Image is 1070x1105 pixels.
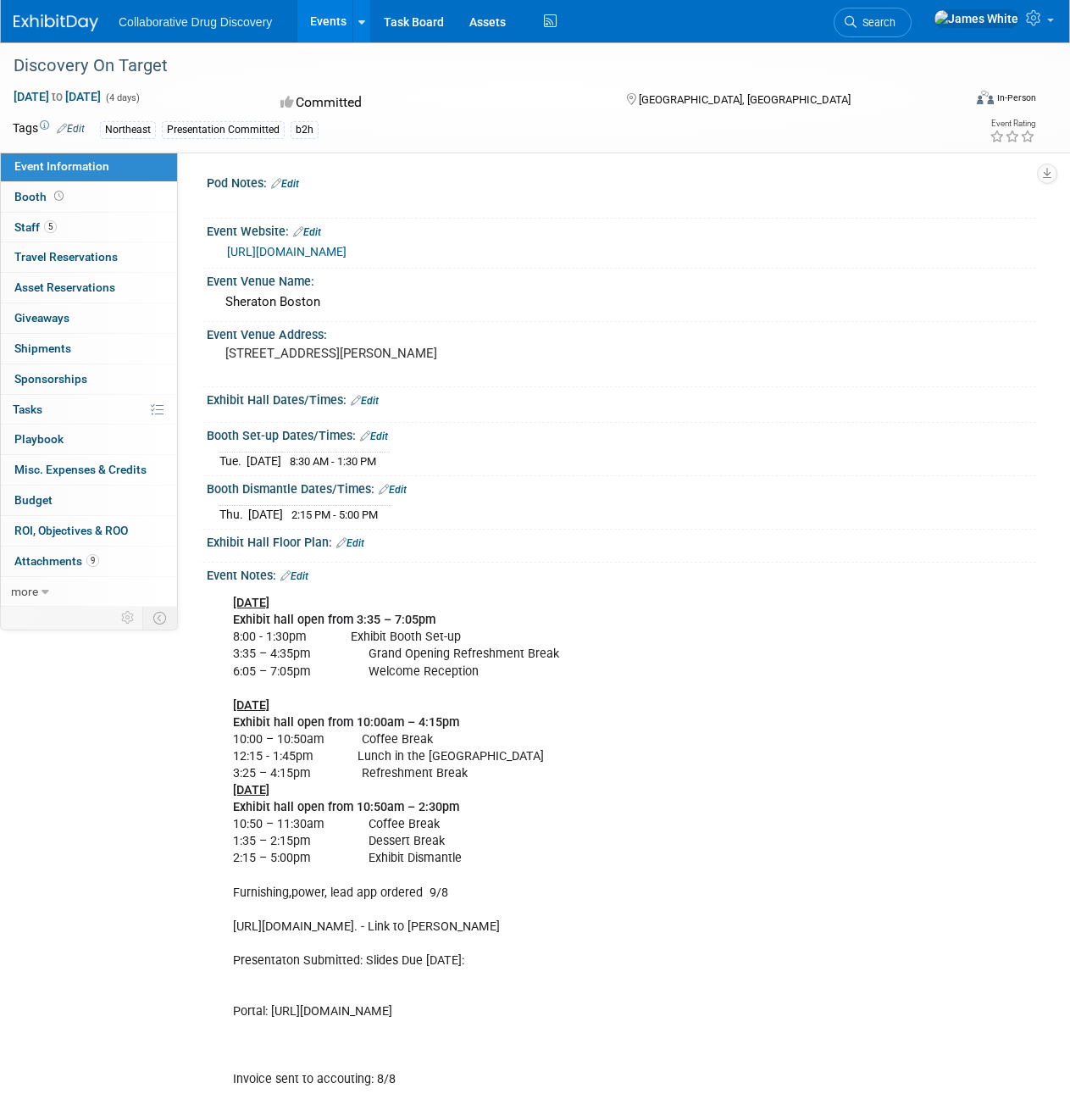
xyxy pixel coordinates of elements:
div: Event Venue Address: [207,322,1036,343]
a: Event Information [1,152,177,181]
b: E [233,715,240,730]
u: [DATE] [233,596,269,610]
span: Sponsorships [14,372,87,386]
img: Format-Inperson.png [977,91,994,104]
a: Edit [379,484,407,496]
div: Event Format [887,88,1036,114]
div: Presentation Committed [162,121,285,139]
a: Edit [360,430,388,442]
u: [DATE] [233,783,269,797]
span: Budget [14,493,53,507]
a: Edit [57,123,85,135]
b: Exhibit hall open from 3:35 – 7:05pm [233,613,435,627]
span: 5 [44,220,57,233]
span: [GEOGRAPHIC_DATA], [GEOGRAPHIC_DATA] [639,93,851,106]
a: Shipments [1,334,177,364]
b: xhibit hall open from 10:00am – 4:15pm [240,715,459,730]
a: Search [834,8,912,37]
span: 9 [86,554,99,567]
div: Event Venue Name: [207,269,1036,290]
a: Playbook [1,425,177,454]
td: Tue. [219,452,247,469]
span: Tasks [13,403,42,416]
a: more [1,577,177,607]
span: Collaborative Drug Discovery [119,15,272,29]
span: more [11,585,38,598]
b: Exhibit hall open from 10:50am – 2:30pm [233,800,459,814]
td: Tags [13,119,85,139]
span: 2:15 PM - 5:00 PM [291,508,378,521]
span: Shipments [14,341,71,355]
a: [URL][DOMAIN_NAME] [227,245,347,258]
div: In-Person [996,92,1036,104]
a: Budget [1,486,177,515]
div: Exhibit Hall Dates/Times: [207,387,1036,409]
div: Northeast [100,121,156,139]
span: Staff [14,220,57,234]
div: Event Rating [990,119,1035,128]
div: Discovery On Target [8,51,949,81]
span: Booth not reserved yet [51,190,67,203]
div: Exhibit Hall Floor Plan: [207,530,1036,552]
div: Booth Dismantle Dates/Times: [207,476,1036,498]
a: Asset Reservations [1,273,177,303]
a: Edit [351,395,379,407]
div: Booth Set-up Dates/Times: [207,423,1036,445]
a: Travel Reservations [1,242,177,272]
span: (4 days) [104,92,140,103]
td: [DATE] [247,452,281,469]
a: Edit [336,537,364,549]
span: ROI, Objectives & ROO [14,524,128,537]
div: b2h [291,121,319,139]
div: Event Notes: [207,563,1036,585]
div: Pod Notes: [207,170,1036,192]
a: Giveaways [1,303,177,333]
a: Edit [293,226,321,238]
a: Edit [271,178,299,190]
a: Edit [280,570,308,582]
a: Staff5 [1,213,177,242]
span: [DATE] [DATE] [13,89,102,104]
td: [DATE] [248,505,283,523]
u: [DATE] [233,698,269,713]
a: Misc. Expenses & Credits [1,455,177,485]
a: Sponsorships [1,364,177,394]
img: James White [934,9,1019,28]
div: Event Website: [207,219,1036,241]
span: Search [857,16,895,29]
span: to [49,90,65,103]
a: ROI, Objectives & ROO [1,516,177,546]
span: Misc. Expenses & Credits [14,463,147,476]
a: Tasks [1,395,177,425]
span: Booth [14,190,67,203]
div: Committed [275,88,600,118]
span: Asset Reservations [14,280,115,294]
img: ExhibitDay [14,14,98,31]
pre: [STREET_ADDRESS][PERSON_NAME] [225,346,534,361]
td: Thu. [219,505,248,523]
span: Giveaways [14,311,69,325]
span: Event Information [14,159,109,173]
a: Booth [1,182,177,212]
a: Attachments9 [1,547,177,576]
td: Toggle Event Tabs [143,607,178,629]
span: 8:30 AM - 1:30 PM [290,455,376,468]
span: Attachments [14,554,99,568]
span: Playbook [14,432,64,446]
div: Sheraton Boston [219,289,1023,315]
span: Travel Reservations [14,250,118,264]
td: Personalize Event Tab Strip [114,607,143,629]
